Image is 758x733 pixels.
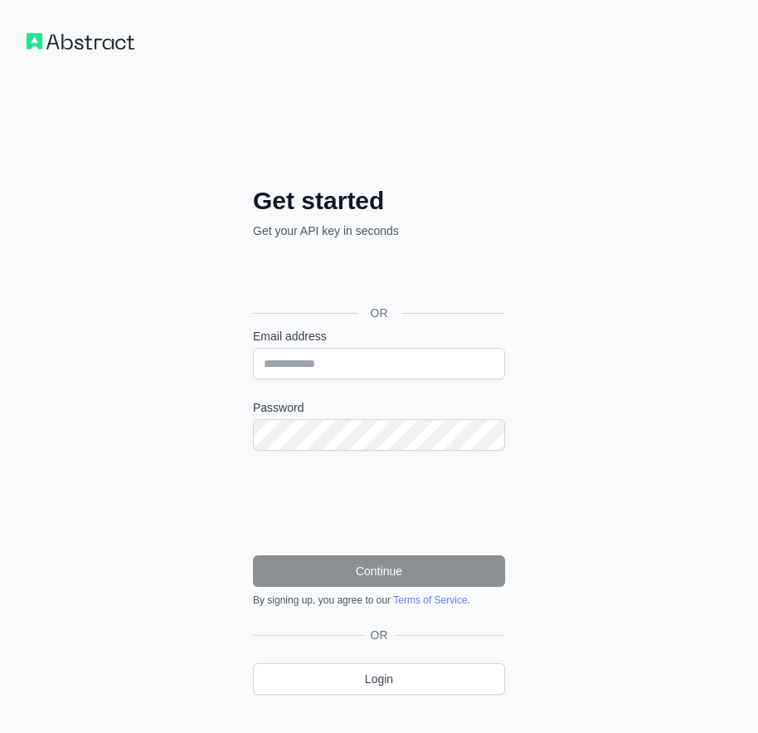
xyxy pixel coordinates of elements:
div: By signing up, you agree to our . [253,594,505,607]
h2: Get started [253,186,505,216]
iframe: reCAPTCHA [253,471,505,535]
a: Terms of Service [393,594,467,606]
button: Continue [253,555,505,587]
label: Password [253,399,505,416]
label: Email address [253,328,505,345]
a: Login [253,663,505,695]
span: OR [357,305,401,321]
span: OR [364,627,395,643]
iframe: Sign in with Google Button [245,257,510,294]
p: Get your API key in seconds [253,222,505,239]
img: Workflow [27,33,134,50]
